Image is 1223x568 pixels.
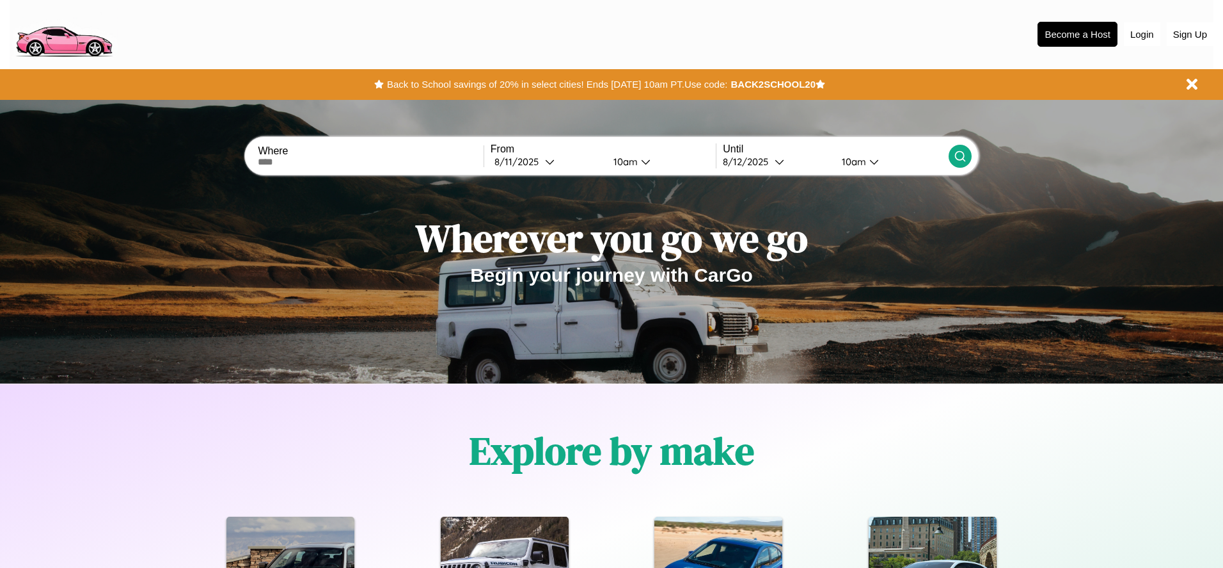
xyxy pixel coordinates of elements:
h1: Explore by make [469,425,754,477]
button: Become a Host [1038,22,1117,47]
div: 8 / 12 / 2025 [723,156,775,168]
button: 10am [832,155,948,168]
div: 10am [835,156,869,168]
button: Login [1124,22,1160,46]
label: Until [723,143,948,155]
button: Back to School savings of 20% in select cities! Ends [DATE] 10am PT.Use code: [384,76,730,93]
label: Where [258,145,483,157]
button: Sign Up [1167,22,1213,46]
label: From [491,143,716,155]
div: 8 / 11 / 2025 [494,156,545,168]
div: 10am [607,156,641,168]
button: 8/11/2025 [491,155,603,168]
b: BACK2SCHOOL20 [730,79,816,90]
button: 10am [603,155,716,168]
img: logo [10,6,118,60]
